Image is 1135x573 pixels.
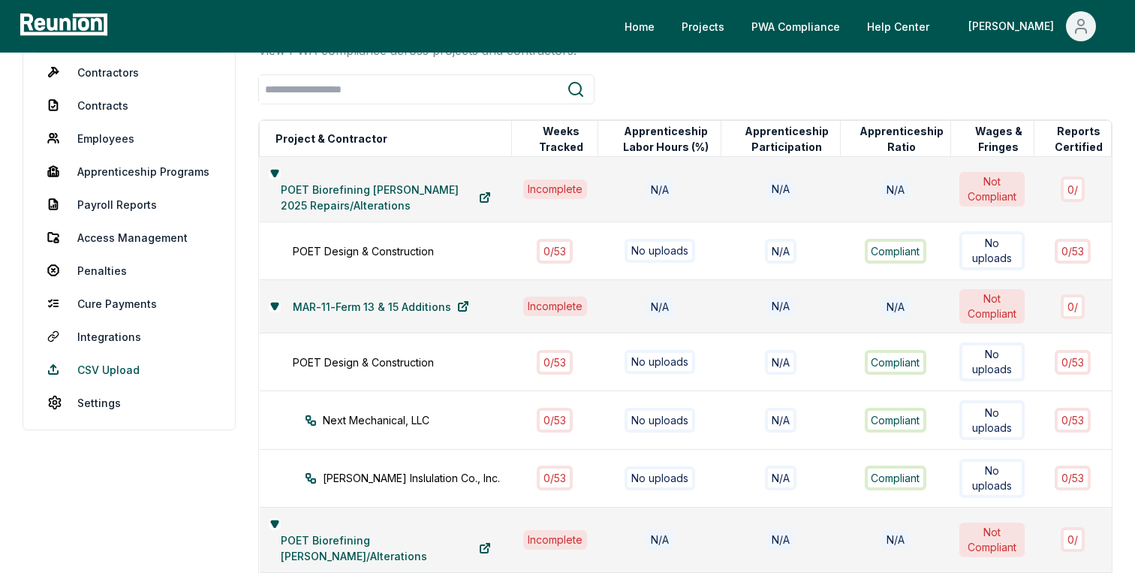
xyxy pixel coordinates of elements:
[35,222,223,252] a: Access Management
[767,297,794,316] div: N/A
[35,57,223,87] a: Contractors
[765,350,796,375] div: N/A
[882,179,909,199] div: N/A
[1061,176,1085,201] div: 0 /
[865,408,927,433] div: Compliant
[537,350,573,375] div: 0 / 53
[959,523,1025,557] div: Not Compliant
[625,239,695,263] div: No uploads
[1055,239,1091,264] div: 0 / 53
[625,408,695,432] div: No uploads
[35,354,223,385] a: CSV Upload
[35,90,223,120] a: Contracts
[625,466,695,490] div: No uploads
[865,466,927,490] div: Compliant
[854,124,950,154] button: Apprenticeship Ratio
[293,354,527,370] div: POET Design & Construction
[35,321,223,351] a: Integrations
[767,179,794,199] div: N/A
[959,289,1025,324] div: Not Compliant
[525,124,598,154] button: Weeks Tracked
[1055,466,1091,490] div: 0 / 53
[865,350,927,375] div: Compliant
[855,11,941,41] a: Help Center
[537,408,573,433] div: 0 / 53
[670,11,736,41] a: Projects
[767,530,794,550] div: N/A
[959,459,1025,498] div: No uploads
[269,533,503,563] a: POET Biorefining [PERSON_NAME]/Alterations
[765,408,796,433] div: N/A
[523,297,587,316] div: Incomplete
[765,239,796,264] div: N/A
[734,124,840,154] button: Apprenticeship Participation
[305,470,539,486] div: [PERSON_NAME] Inslulation Co., Inc.
[523,179,587,199] div: Incomplete
[882,529,909,550] div: N/A
[959,172,1025,207] div: Not Compliant
[882,297,909,317] div: N/A
[1055,408,1091,433] div: 0 / 53
[959,231,1025,270] div: No uploads
[646,297,673,317] div: N/A
[646,179,673,199] div: N/A
[1061,294,1085,319] div: 0 /
[35,123,223,153] a: Employees
[613,11,667,41] a: Home
[1047,124,1111,154] button: Reports Certified
[537,466,573,490] div: 0 / 53
[35,156,223,186] a: Apprenticeship Programs
[646,529,673,550] div: N/A
[765,466,796,490] div: N/A
[1055,350,1091,375] div: 0 / 53
[613,11,1120,41] nav: Main
[281,291,481,321] a: MAR-11-Ferm 13 & 15 Additions
[959,400,1025,439] div: No uploads
[959,342,1025,381] div: No uploads
[269,182,503,213] a: POET Biorefining [PERSON_NAME] 2025 Repairs/Alterations
[35,288,223,318] a: Cure Payments
[611,124,720,154] button: Apprenticeship Labor Hours (%)
[35,388,223,418] a: Settings
[964,124,1034,154] button: Wages & Fringes
[625,350,695,374] div: No uploads
[35,189,223,219] a: Payroll Reports
[739,11,852,41] a: PWA Compliance
[35,255,223,285] a: Penalties
[293,243,527,259] div: POET Design & Construction
[537,239,573,264] div: 0 / 53
[968,11,1060,41] div: [PERSON_NAME]
[305,412,539,428] div: Next Mechanical, LLC
[956,11,1108,41] button: [PERSON_NAME]
[272,124,390,154] button: Project & Contractor
[1061,527,1085,552] div: 0 /
[523,530,587,550] div: Incomplete
[865,239,927,264] div: Compliant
